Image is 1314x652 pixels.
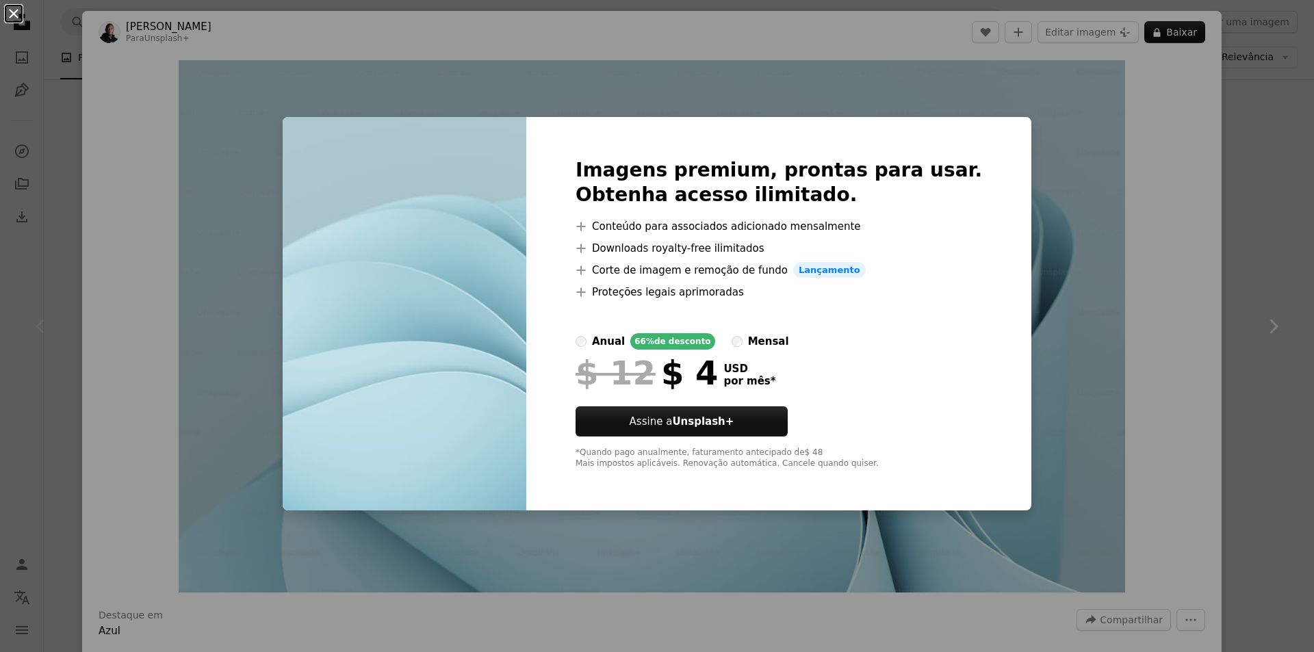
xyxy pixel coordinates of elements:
strong: Unsplash+ [672,415,734,428]
div: anual [592,333,625,350]
li: Conteúdo para associados adicionado mensalmente [576,218,982,235]
li: Corte de imagem e remoção de fundo [576,262,982,278]
input: anual66%de desconto [576,336,587,347]
div: 66% de desconto [630,333,714,350]
div: mensal [748,333,789,350]
li: Downloads royalty-free ilimitados [576,240,982,257]
li: Proteções legais aprimoradas [576,284,982,300]
button: Assine aUnsplash+ [576,406,788,436]
input: mensal [732,336,743,347]
span: Lançamento [793,262,866,278]
span: USD [723,363,775,375]
div: *Quando pago anualmente, faturamento antecipado de $ 48 Mais impostos aplicáveis. Renovação autom... [576,447,982,469]
div: $ 4 [576,355,718,391]
span: $ 12 [576,355,656,391]
h2: Imagens premium, prontas para usar. Obtenha acesso ilimitado. [576,158,982,207]
img: premium_photo-1669981123704-5836330e3ddd [283,117,526,511]
span: por mês * [723,375,775,387]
